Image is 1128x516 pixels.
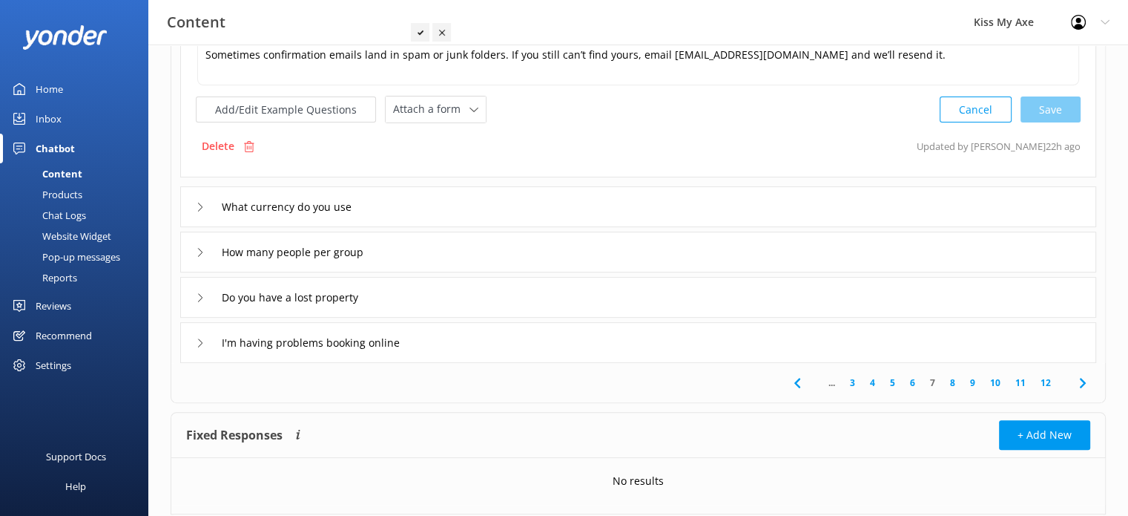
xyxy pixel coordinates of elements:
[1033,376,1058,390] a: 12
[46,442,106,471] div: Support Docs
[186,420,283,450] h4: Fixed Responses
[1008,376,1033,390] a: 11
[9,246,148,267] a: Pop-up messages
[9,267,77,288] div: Reports
[9,205,148,226] a: Chat Logs
[9,163,82,184] div: Content
[9,163,148,184] a: Content
[36,321,92,350] div: Recommend
[393,101,469,117] span: Attach a form
[36,104,62,134] div: Inbox
[36,291,71,321] div: Reviews
[883,376,903,390] a: 5
[196,97,376,123] button: Add/Edit Example Questions
[9,205,86,226] div: Chat Logs
[9,267,148,288] a: Reports
[842,376,863,390] a: 3
[940,97,1012,123] button: Cancel
[821,376,842,390] span: ...
[9,226,111,246] div: Website Widget
[9,226,148,246] a: Website Widget
[36,74,63,104] div: Home
[65,471,86,501] div: Help
[903,376,923,390] a: 6
[983,376,1008,390] a: 10
[863,376,883,390] a: 4
[9,184,82,205] div: Products
[22,25,108,50] img: yonder-white-logo.png
[36,350,71,380] div: Settings
[963,376,983,390] a: 9
[999,420,1090,450] button: + Add New
[943,376,963,390] a: 8
[917,132,1081,160] p: Updated by [PERSON_NAME] 22h ago
[197,39,1079,85] textarea: Sometimes confirmation emails land in spam or junk folders. If you still can’t find yours, email ...
[202,138,234,154] p: Delete
[9,246,120,267] div: Pop-up messages
[9,184,148,205] a: Products
[167,10,225,34] h3: Content
[613,473,664,489] p: No results
[36,134,75,163] div: Chatbot
[923,376,943,390] a: 7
